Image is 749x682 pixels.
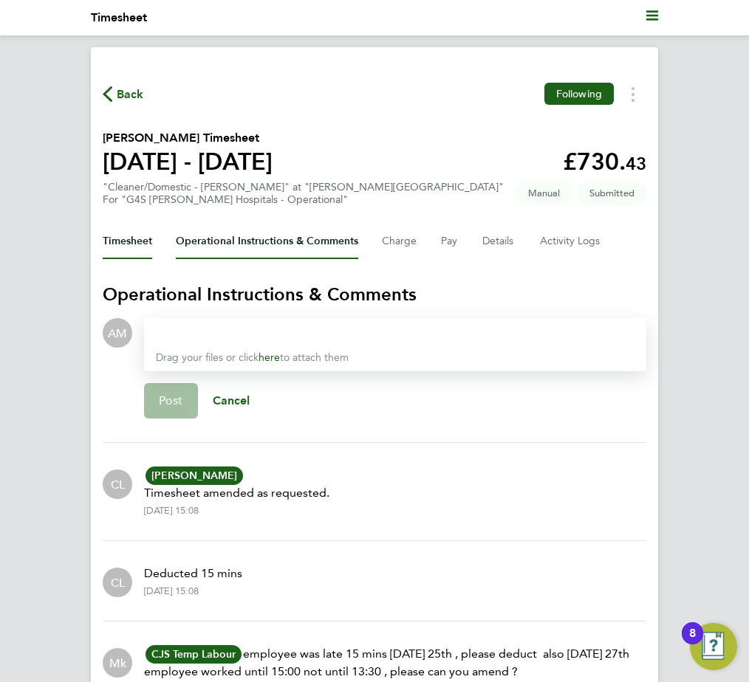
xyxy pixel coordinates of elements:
div: 8 [689,633,696,652]
button: Following [544,83,614,105]
div: Allyx Miller [103,318,132,348]
button: Activity Logs [540,224,602,259]
span: This timesheet was manually created. [516,181,572,205]
div: For "G4S [PERSON_NAME] Hospitals - Operational" [103,193,504,206]
button: Operational Instructions & Comments [176,224,358,259]
button: Open Resource Center, 8 new notifications [690,623,737,670]
span: Drag your files or click to attach them [156,351,349,364]
span: CJS Temp Labour [146,645,242,664]
app-decimal: £730. [563,148,646,176]
button: Details [482,224,516,259]
div: Monika krawczyk [103,648,132,678]
span: CL [111,574,125,590]
span: Mk [109,655,126,671]
button: Timesheet [103,224,152,259]
h2: [PERSON_NAME] Timesheet [103,129,273,147]
p: Deducted 15 mins [144,565,242,582]
h3: Operational Instructions & Comments [103,283,646,306]
div: [DATE] 15:08 [144,505,199,517]
button: Back [103,85,144,103]
span: This timesheet is Submitted. [578,181,646,205]
div: "Cleaner/Domestic - [PERSON_NAME]" at "[PERSON_NAME][GEOGRAPHIC_DATA]" [103,181,504,206]
span: [PERSON_NAME] [146,466,243,485]
li: Timesheet [91,9,147,27]
h1: [DATE] - [DATE] [103,147,273,176]
button: Charge [382,224,417,259]
p: employee was late 15 mins [DATE] 25th , please deduct also [DATE] 27th employee worked until 15:0... [144,645,646,681]
p: Timesheet amended as requested. [144,484,329,502]
button: Timesheets Menu [620,83,646,106]
span: CL [111,476,125,492]
div: CJS Temp Labour [103,568,132,597]
span: Cancel [213,393,250,407]
span: Following [556,87,602,100]
span: 43 [626,153,646,174]
div: [DATE] 15:08 [144,585,199,597]
a: here [259,351,280,364]
button: Cancel [198,383,265,418]
button: Pay [441,224,459,259]
div: CJS Temp Labour [103,469,132,499]
span: AM [108,325,127,341]
span: Back [117,86,144,103]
